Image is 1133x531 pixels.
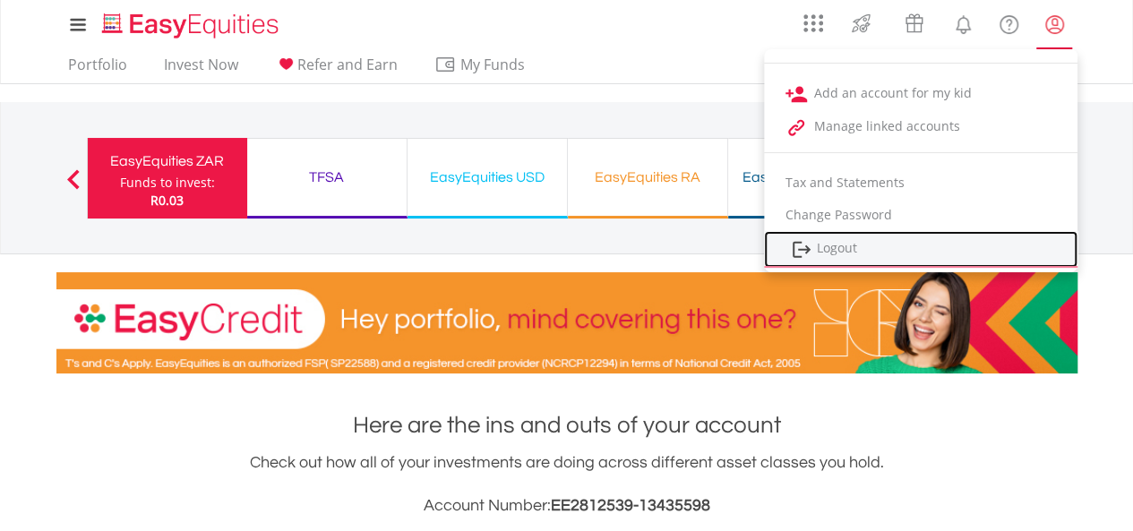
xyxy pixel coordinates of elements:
[739,165,877,190] div: EasyProperties ZAR
[56,409,1077,441] h1: Here are the ins and outs of your account
[940,4,986,40] a: Notifications
[99,149,236,174] div: EasyEquities ZAR
[764,110,1077,143] a: Manage linked accounts
[434,53,552,76] span: My Funds
[157,56,245,83] a: Invest Now
[764,167,1077,199] a: Tax and Statements
[764,77,1077,110] a: Add an account for my kid
[56,493,1077,518] h3: Account Number:
[803,13,823,33] img: grid-menu-icon.svg
[846,9,876,38] img: thrive-v2.svg
[1032,4,1077,44] a: My Profile
[120,174,215,192] div: Funds to invest:
[99,11,286,40] img: EasyEquities_Logo.png
[551,497,710,514] span: EE2812539-13435598
[56,272,1077,373] img: EasyCredit Promotion Banner
[258,165,396,190] div: TFSA
[297,55,398,74] span: Refer and Earn
[418,165,556,190] div: EasyEquities USD
[268,56,405,83] a: Refer and Earn
[95,4,286,40] a: Home page
[150,192,184,209] span: R0.03
[899,9,929,38] img: vouchers-v2.svg
[56,450,1077,518] div: Check out how all of your investments are doing across different asset classes you hold.
[764,231,1077,268] a: Logout
[764,199,1077,231] a: Change Password
[792,4,835,33] a: AppsGrid
[61,56,134,83] a: Portfolio
[888,4,940,38] a: Vouchers
[986,4,1032,40] a: FAQ's and Support
[579,165,717,190] div: EasyEquities RA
